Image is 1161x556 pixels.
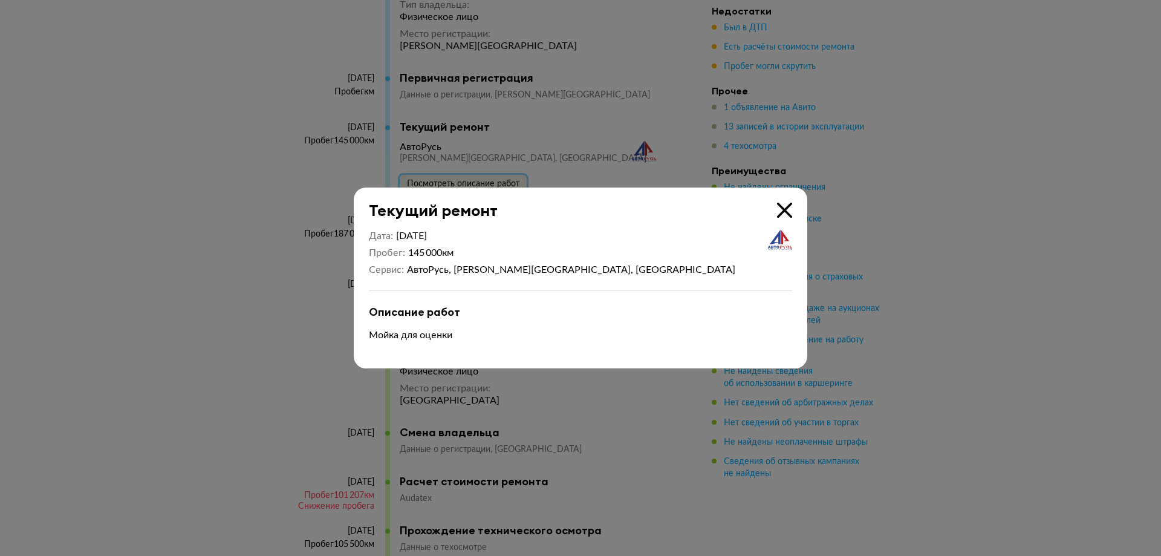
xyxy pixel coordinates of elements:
dt: Пробег [369,247,405,259]
div: 145 000 км [408,247,735,259]
div: [DATE] [396,230,735,242]
div: Текущий ремонт [354,188,792,220]
img: logo [768,230,792,250]
dt: Сервис [369,264,404,276]
div: Описание работ [369,306,792,319]
dt: Дата [369,230,393,242]
div: АвтоРусь, [PERSON_NAME][GEOGRAPHIC_DATA], [GEOGRAPHIC_DATA] [407,264,735,276]
p: Мойка для оценки [369,329,792,342]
